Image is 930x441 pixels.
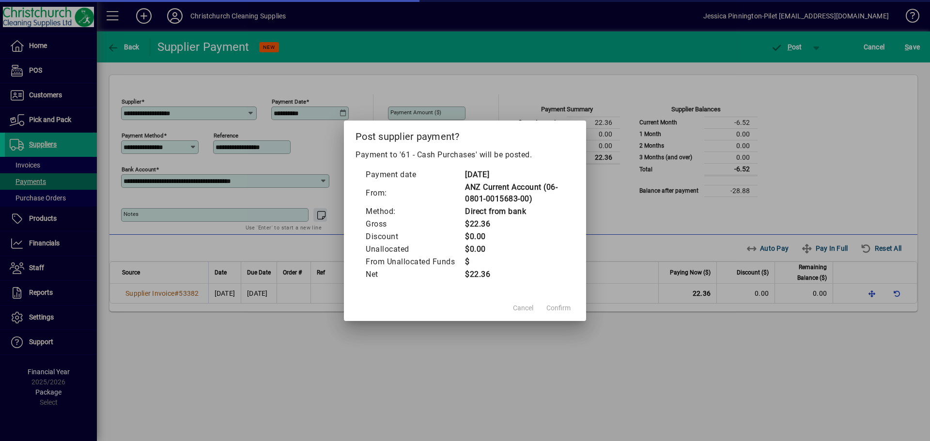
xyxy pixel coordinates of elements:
[365,230,465,243] td: Discount
[365,268,465,281] td: Net
[465,168,565,181] td: [DATE]
[465,205,565,218] td: Direct from bank
[365,168,465,181] td: Payment date
[465,181,565,205] td: ANZ Current Account (06-0801-0015683-00)
[465,230,565,243] td: $0.00
[465,243,565,256] td: $0.00
[365,256,465,268] td: From Unallocated Funds
[365,218,465,230] td: Gross
[465,218,565,230] td: $22.36
[465,256,565,268] td: $
[465,268,565,281] td: $22.36
[365,243,465,256] td: Unallocated
[344,121,586,149] h2: Post supplier payment?
[365,205,465,218] td: Method:
[365,181,465,205] td: From:
[356,149,574,161] p: Payment to '61 - Cash Purchases' will be posted.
